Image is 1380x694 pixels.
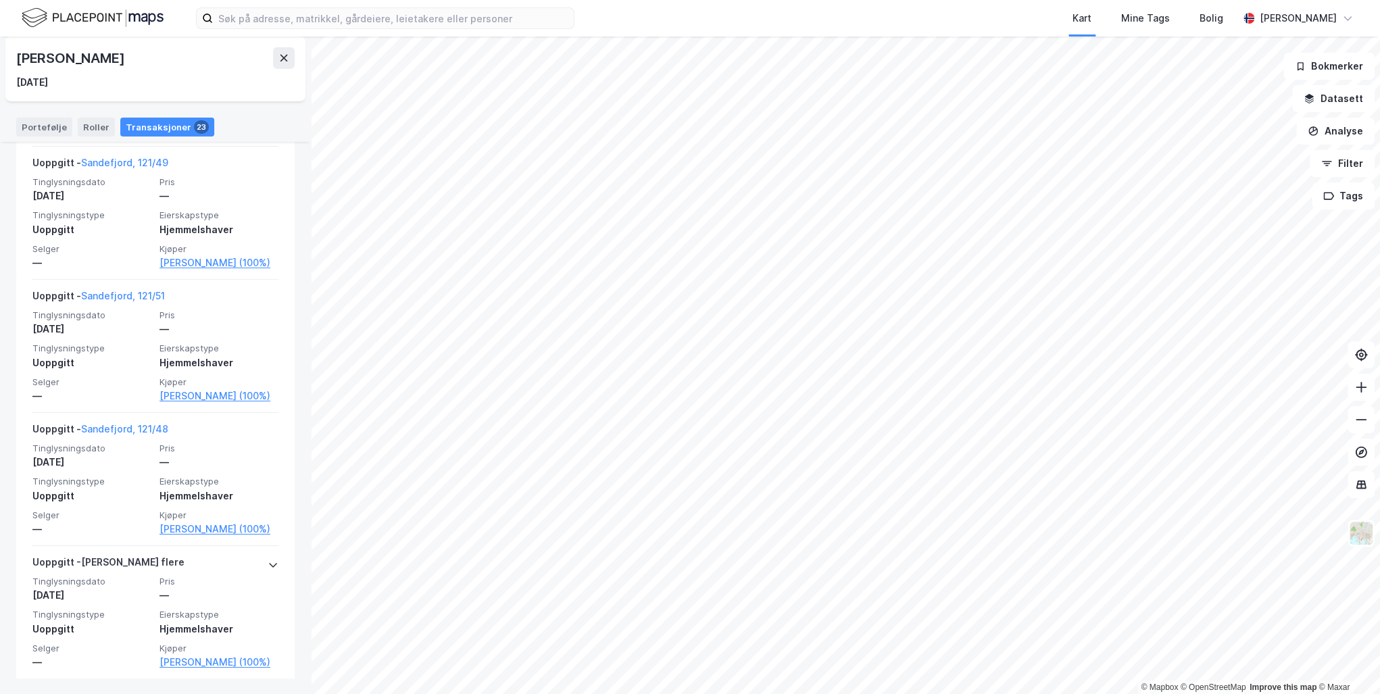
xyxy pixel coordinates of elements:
[120,118,214,137] div: Transaksjoner
[1292,85,1375,112] button: Datasett
[32,188,151,204] div: [DATE]
[81,290,165,301] a: Sandefjord, 121/51
[32,355,151,371] div: Uoppgitt
[1312,182,1375,209] button: Tags
[32,222,151,238] div: Uoppgitt
[1283,53,1375,80] button: Bokmerker
[1250,683,1316,692] a: Improve this map
[159,222,278,238] div: Hjemmelshaver
[32,288,165,309] div: Uoppgitt -
[159,255,278,271] a: [PERSON_NAME] (100%)
[32,376,151,388] span: Selger
[1073,10,1091,26] div: Kart
[159,521,278,537] a: [PERSON_NAME] (100%)
[32,521,151,537] div: —
[1310,150,1375,177] button: Filter
[32,176,151,188] span: Tinglysningsdato
[159,243,278,255] span: Kjøper
[1141,683,1178,692] a: Mapbox
[32,621,151,637] div: Uoppgitt
[159,654,278,670] a: [PERSON_NAME] (100%)
[32,488,151,504] div: Uoppgitt
[32,510,151,521] span: Selger
[1121,10,1170,26] div: Mine Tags
[159,376,278,388] span: Kjøper
[32,255,151,271] div: —
[159,576,278,587] span: Pris
[32,243,151,255] span: Selger
[159,388,278,404] a: [PERSON_NAME] (100%)
[16,74,48,91] div: [DATE]
[1312,629,1380,694] div: Kontrollprogram for chat
[159,321,278,337] div: —
[194,120,209,134] div: 23
[159,355,278,371] div: Hjemmelshaver
[159,309,278,321] span: Pris
[159,343,278,354] span: Eierskapstype
[159,609,278,620] span: Eierskapstype
[32,454,151,470] div: [DATE]
[22,6,164,30] img: logo.f888ab2527a4732fd821a326f86c7f29.svg
[1296,118,1375,145] button: Analyse
[1312,629,1380,694] iframe: Chat Widget
[1200,10,1223,26] div: Bolig
[32,476,151,487] span: Tinglysningstype
[32,443,151,454] span: Tinglysningsdato
[1348,520,1374,546] img: Z
[1260,10,1337,26] div: [PERSON_NAME]
[159,621,278,637] div: Hjemmelshaver
[1181,683,1246,692] a: OpenStreetMap
[159,643,278,654] span: Kjøper
[32,388,151,404] div: —
[16,118,72,137] div: Portefølje
[159,454,278,470] div: —
[159,176,278,188] span: Pris
[159,209,278,221] span: Eierskapstype
[81,157,168,168] a: Sandefjord, 121/49
[32,321,151,337] div: [DATE]
[32,654,151,670] div: —
[159,188,278,204] div: —
[32,343,151,354] span: Tinglysningstype
[32,554,184,576] div: Uoppgitt - [PERSON_NAME] flere
[32,209,151,221] span: Tinglysningstype
[159,488,278,504] div: Hjemmelshaver
[159,443,278,454] span: Pris
[32,421,168,443] div: Uoppgitt -
[32,155,168,176] div: Uoppgitt -
[16,47,127,69] div: [PERSON_NAME]
[159,587,278,603] div: —
[159,476,278,487] span: Eierskapstype
[32,609,151,620] span: Tinglysningstype
[159,510,278,521] span: Kjøper
[32,309,151,321] span: Tinglysningsdato
[32,643,151,654] span: Selger
[32,576,151,587] span: Tinglysningsdato
[32,587,151,603] div: [DATE]
[78,118,115,137] div: Roller
[81,423,168,435] a: Sandefjord, 121/48
[213,8,574,28] input: Søk på adresse, matrikkel, gårdeiere, leietakere eller personer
